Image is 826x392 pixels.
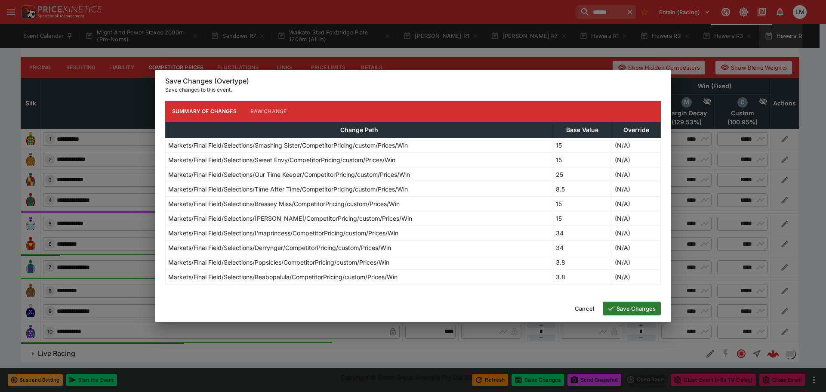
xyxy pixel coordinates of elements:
[553,225,612,240] td: 34
[553,122,612,138] th: Base Value
[553,152,612,167] td: 15
[168,141,408,150] p: Markets/Final Field/Selections/Smashing Sister/CompetitorPricing/custom/Prices/Win
[612,211,660,225] td: (N/A)
[165,101,243,122] button: Summary of Changes
[612,167,660,182] td: (N/A)
[612,255,660,269] td: (N/A)
[612,182,660,196] td: (N/A)
[168,155,395,164] p: Markets/Final Field/Selections/Sweet Envy/CompetitorPricing/custom/Prices/Win
[168,185,408,194] p: Markets/Final Field/Selections/Time After Time/CompetitorPricing/custom/Prices/Win
[612,196,660,211] td: (N/A)
[168,170,410,179] p: Markets/Final Field/Selections/Our Time Keeper/CompetitorPricing/custom/Prices/Win
[553,255,612,269] td: 3.8
[553,138,612,152] td: 15
[553,196,612,211] td: 15
[553,211,612,225] td: 15
[243,101,294,122] button: Raw Change
[612,225,660,240] td: (N/A)
[603,302,661,315] button: Save Changes
[168,243,391,252] p: Markets/Final Field/Selections/Derrynger/CompetitorPricing/custom/Prices/Win
[612,240,660,255] td: (N/A)
[165,77,661,86] h6: Save Changes (Overtype)
[553,167,612,182] td: 25
[168,228,398,238] p: Markets/Final Field/Selections/I'maprincess/CompetitorPricing/custom/Prices/Win
[553,240,612,255] td: 34
[612,152,660,167] td: (N/A)
[165,86,661,94] p: Save changes to this event.
[168,214,412,223] p: Markets/Final Field/Selections/[PERSON_NAME]/CompetitorPricing/custom/Prices/Win
[166,122,553,138] th: Change Path
[612,138,660,152] td: (N/A)
[168,199,400,208] p: Markets/Final Field/Selections/Brassey Miss/CompetitorPricing/custom/Prices/Win
[553,269,612,284] td: 3.8
[612,269,660,284] td: (N/A)
[612,122,660,138] th: Override
[553,182,612,196] td: 8.5
[570,302,599,315] button: Cancel
[168,258,389,267] p: Markets/Final Field/Selections/Popsicles/CompetitorPricing/custom/Prices/Win
[168,272,398,281] p: Markets/Final Field/Selections/Beabopalula/CompetitorPricing/custom/Prices/Win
